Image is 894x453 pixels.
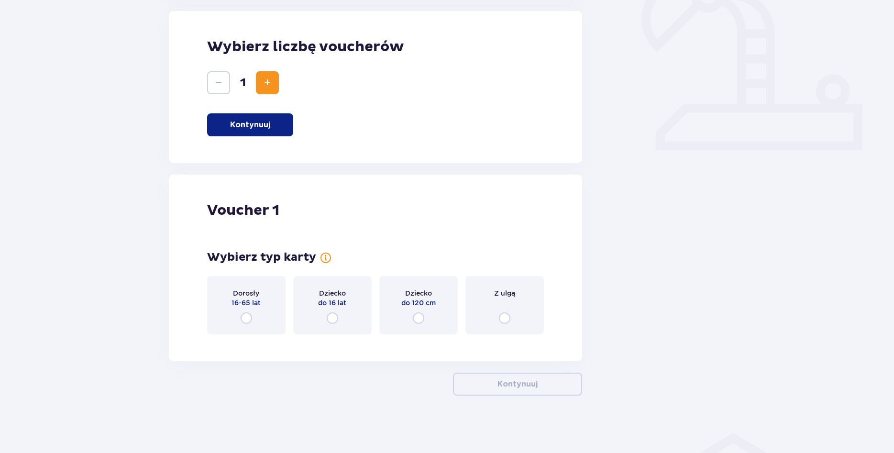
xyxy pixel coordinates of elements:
[233,288,259,298] span: Dorosły
[232,76,254,90] span: 1
[494,288,515,298] span: Z ulgą
[256,71,279,94] button: Zwiększ
[230,120,270,130] p: Kontynuuj
[405,288,432,298] span: Dziecko
[207,38,544,56] p: Wybierz liczbę voucherów
[207,201,279,220] p: Voucher 1
[319,288,346,298] span: Dziecko
[497,379,538,389] p: Kontynuuj
[207,113,293,136] button: Kontynuuj
[453,373,582,396] button: Kontynuuj
[207,250,316,265] p: Wybierz typ karty
[401,298,436,308] span: do 120 cm
[207,71,230,94] button: Zmniejsz
[318,298,346,308] span: do 16 lat
[232,298,261,308] span: 16-65 lat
